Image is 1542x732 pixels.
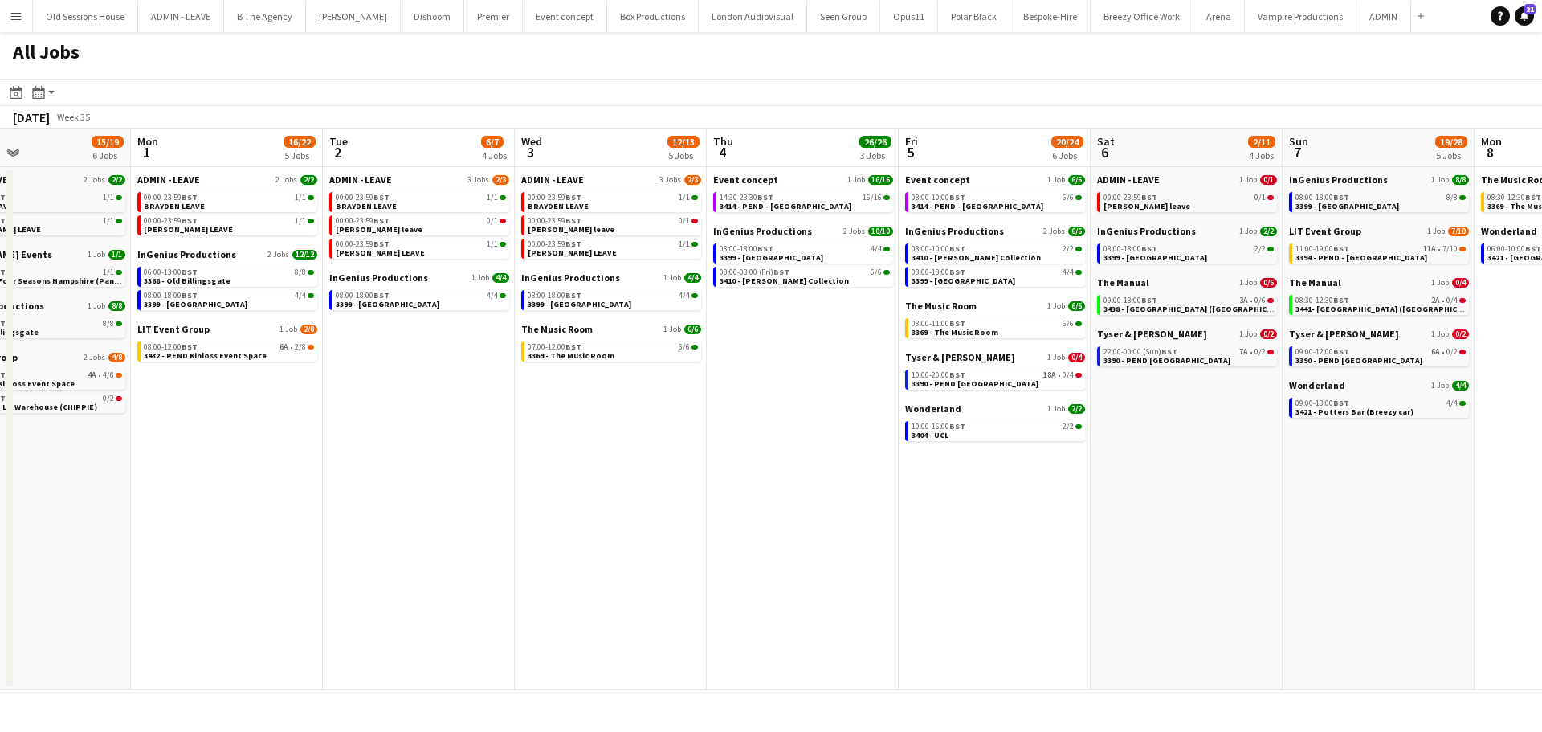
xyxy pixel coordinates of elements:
span: 16/16 [863,194,882,202]
span: 00:00-23:59 [528,217,581,225]
a: 22:00-00:00 (Sun)BST7A•0/23390 - PEND [GEOGRAPHIC_DATA] [1103,346,1274,365]
div: ADMIN - LEAVE3 Jobs2/300:00-23:59BST1/1BRAYDEN LEAVE00:00-23:59BST0/1[PERSON_NAME] leave00:00-23:... [329,174,509,272]
span: Chris Ames leave [528,224,614,235]
span: 11:00-19:00 [1295,245,1349,253]
div: ADMIN - LEAVE1 Job0/100:00-23:59BST0/1[PERSON_NAME] leave [1097,174,1277,225]
div: LIT Event Group1 Job7/1011:00-19:00BST11A•7/103394 - PEND - [GEOGRAPHIC_DATA] [1289,225,1469,276]
span: 1/1 [295,194,306,202]
span: 8/8 [108,301,125,311]
button: [PERSON_NAME] [306,1,401,32]
span: 6/6 [1068,301,1085,311]
span: 3 Jobs [659,175,681,185]
span: 3414 - PEND - Lancaster House [720,201,851,211]
span: 1 Job [1239,278,1257,288]
span: 8/8 [295,268,306,276]
a: Event concept1 Job6/6 [905,174,1085,186]
span: 7/10 [1448,227,1469,236]
span: BST [1333,346,1349,357]
span: 6A [279,343,288,351]
span: Tyser & Allan [1097,328,1207,340]
span: 08:00-18:00 [720,245,773,253]
span: 06:00-10:00 [1487,245,1541,253]
span: 00:00-23:59 [336,194,390,202]
span: 1/1 [487,240,498,248]
button: Premier [464,1,523,32]
span: 1 Job [847,175,865,185]
div: • [1295,296,1466,305]
span: 4/4 [492,273,509,283]
a: 08:00-18:00BST4/43399 - [GEOGRAPHIC_DATA] [336,290,506,309]
span: 00:00-23:59 [1103,194,1157,202]
span: 7/10 [1442,245,1458,253]
span: InGenius Productions [1289,174,1388,186]
span: BST [373,290,390,301]
span: 2 Jobs [843,227,865,236]
span: 8/8 [1446,194,1458,202]
span: InGenius Productions [329,272,428,284]
button: Arena [1193,1,1245,32]
a: 00:00-23:59BST0/1[PERSON_NAME] leave [1103,192,1274,211]
span: 2/8 [300,325,317,334]
span: 3A [1239,296,1248,305]
span: The Manual [1289,276,1341,288]
span: 10/10 [868,227,893,236]
div: ADMIN - LEAVE3 Jobs2/300:00-23:59BST1/1BRAYDEN LEAVE00:00-23:59BST0/1[PERSON_NAME] leave00:00-23:... [521,174,701,272]
span: InGenius Productions [713,225,812,237]
span: 3399 - King's Observatory [144,299,247,309]
span: 0/4 [1446,296,1458,305]
button: Polar Black [938,1,1010,32]
span: 1/1 [295,217,306,225]
span: BST [373,215,390,226]
button: Box Productions [607,1,699,32]
button: Vampire Productions [1245,1,1356,32]
span: 1/1 [679,240,690,248]
a: LIT Event Group1 Job2/8 [137,323,317,335]
button: Seen Group [807,1,880,32]
span: 00:00-23:59 [336,240,390,248]
span: 16/16 [868,175,893,185]
span: 3399 - King's Observatory [912,276,1015,286]
span: Tyser & Allan [1289,328,1399,340]
div: • [1103,296,1274,305]
span: 1 Job [1427,227,1445,236]
a: The Music Room1 Job6/6 [905,300,1085,312]
div: Tyser & [PERSON_NAME]1 Job0/222:00-00:00 (Sun)BST7A•0/23390 - PEND [GEOGRAPHIC_DATA] [1097,328,1277,370]
span: 6/6 [684,325,701,334]
button: Dishoom [401,1,464,32]
span: BST [949,318,965,329]
span: 21 [1524,4,1536,14]
span: The Music Room [905,300,977,312]
a: InGenius Productions1 Job2/2 [1097,225,1277,237]
span: 3410 - Wallace Collection [720,276,849,286]
a: ADMIN - LEAVE3 Jobs2/3 [329,174,509,186]
span: BST [949,192,965,202]
span: 1 Job [1239,227,1257,236]
span: Chris Ames leave [336,224,422,235]
span: 3399 - King's Observatory [720,252,823,263]
span: 07:00-12:00 [528,343,581,351]
a: 08:00-18:00BST2/23399 - [GEOGRAPHIC_DATA] [1103,243,1274,262]
a: InGenius Productions2 Jobs12/12 [137,248,317,260]
div: InGenius Productions2 Jobs10/1008:00-18:00BST4/43399 - [GEOGRAPHIC_DATA]08:00-03:00 (Fri)BST6/634... [713,225,893,290]
span: 3 Jobs [467,175,489,185]
span: BST [1141,192,1157,202]
span: 2/3 [684,175,701,185]
a: ADMIN - LEAVE2 Jobs2/2 [137,174,317,186]
span: 11A [1423,245,1436,253]
span: 3410 - Wallace Collection [912,252,1041,263]
span: 2/2 [1260,227,1277,236]
span: 0/4 [1452,278,1469,288]
span: BRAYDEN LEAVE [528,201,589,211]
span: BST [1525,192,1541,202]
span: Event concept [713,174,778,186]
span: 08:00-18:00 [1295,194,1349,202]
span: BST [949,243,965,254]
a: ADMIN - LEAVE3 Jobs2/3 [521,174,701,186]
a: InGenius Productions1 Job8/8 [1289,174,1469,186]
div: • [144,343,314,351]
a: InGenius Productions1 Job4/4 [521,272,701,284]
span: 14:30-23:30 [720,194,773,202]
a: The Manual1 Job0/4 [1289,276,1469,288]
span: 1 Job [663,273,681,283]
span: BST [373,239,390,249]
